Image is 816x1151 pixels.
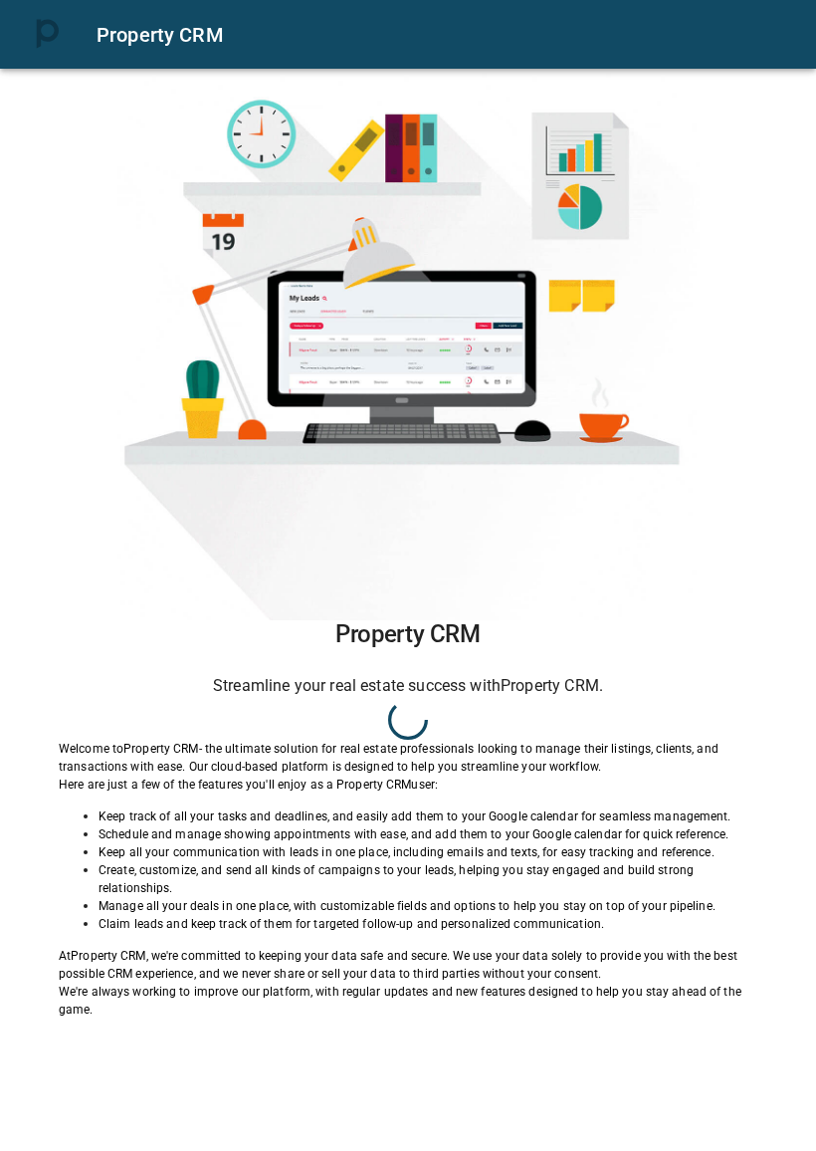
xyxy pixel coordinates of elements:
[97,19,792,51] div: Property CRM
[59,672,757,700] h6: Streamline your real estate success with Property CRM .
[99,843,757,861] p: Keep all your communication with leads in one place, including emails and texts, for easy trackin...
[99,897,757,915] p: Manage all your deals in one place, with customizable fields and options to help you stay on top ...
[59,620,757,648] h1: Property CRM
[99,861,757,897] p: Create, customize, and send all kinds of campaigns to your leads, helping you stay engaged and bu...
[59,740,757,776] p: Welcome to Property CRM - the ultimate solution for real estate professionals looking to manage t...
[59,947,757,983] p: At Property CRM , we're committed to keeping your data safe and secure. We use your data solely t...
[59,776,757,794] p: Here are just a few of the features you'll enjoy as a Property CRM user:
[99,807,757,825] p: Keep track of all your tasks and deadlines, and easily add them to your Google calendar for seaml...
[99,825,757,843] p: Schedule and manage showing appointments with ease, and add them to your Google calendar for quic...
[59,983,757,1019] p: We're always working to improve our platform, with regular updates and new features designed to h...
[99,915,757,933] p: Claim leads and keep track of them for targeted follow-up and personalized communication.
